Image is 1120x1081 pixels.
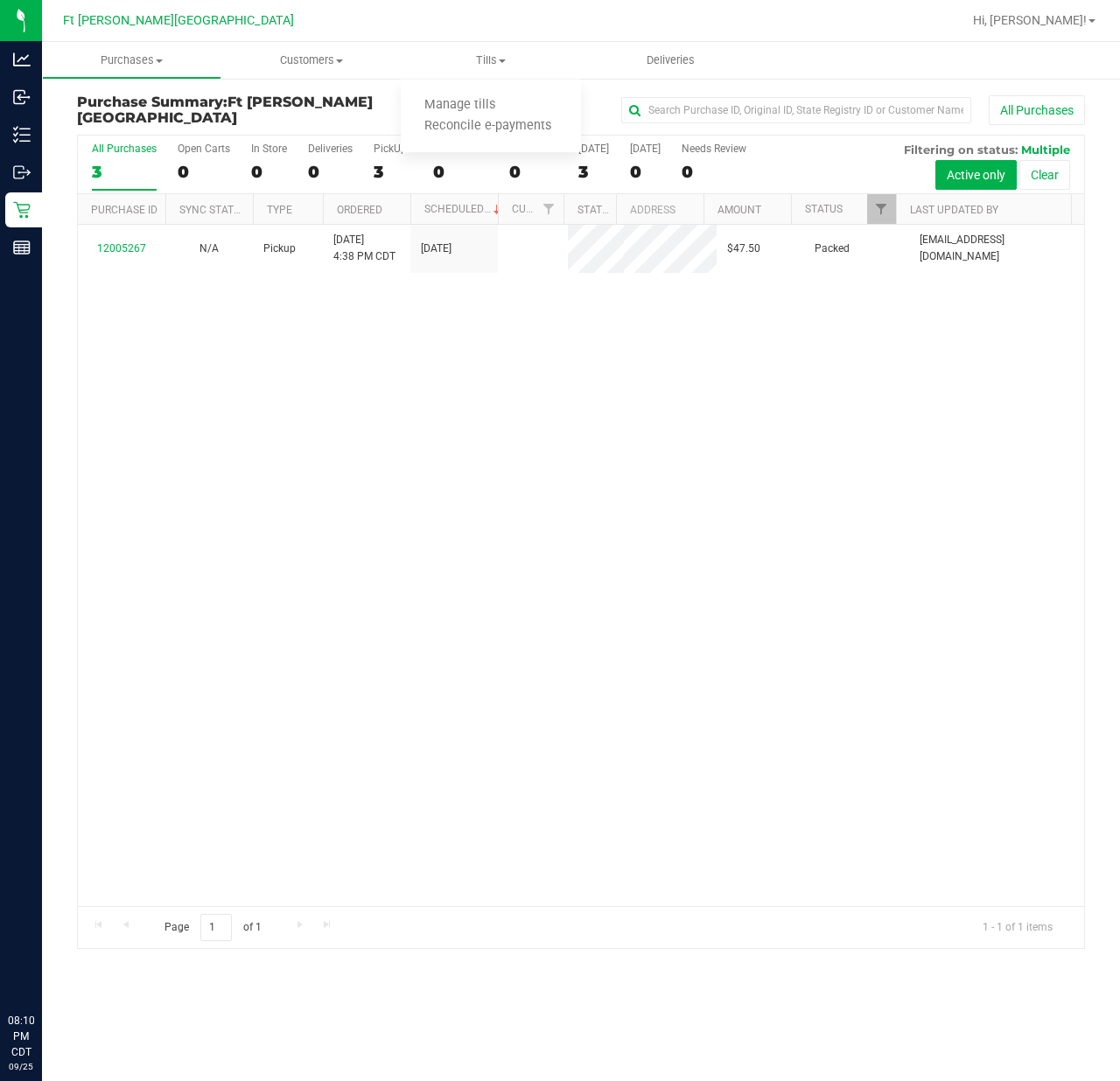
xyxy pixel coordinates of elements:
span: Purchases [43,52,220,68]
a: Status [805,203,843,215]
a: Deliveries [581,42,760,79]
span: Hi, [PERSON_NAME]! [973,13,1087,27]
div: Open Carts [178,143,230,155]
span: Reconcile e-payments [401,119,575,134]
div: In Store [251,143,287,155]
div: 0 [178,162,230,182]
span: [EMAIL_ADDRESS][DOMAIN_NAME] [920,232,1074,265]
div: 3 [578,162,609,182]
div: [DATE] [630,143,661,155]
a: Purchase ID [91,204,157,216]
a: Type [267,204,292,216]
p: 09/25 [8,1060,34,1073]
div: PickUps [374,143,412,155]
a: Sync Status [179,204,247,216]
span: Manage tills [401,98,519,113]
span: Tills [401,52,580,68]
h3: Purchase Summary: [77,94,413,125]
input: 1 [200,914,232,941]
span: Ft [PERSON_NAME][GEOGRAPHIC_DATA] [63,13,294,28]
div: Needs Review [682,143,746,155]
span: Ft [PERSON_NAME][GEOGRAPHIC_DATA] [77,94,373,126]
div: 0 [433,162,488,182]
a: 12005267 [97,242,146,255]
div: 0 [682,162,746,182]
a: Ordered [337,204,382,216]
div: Deliveries [308,143,353,155]
a: Tills Manage tills Reconcile e-payments [401,42,580,79]
span: [DATE] [421,241,451,257]
a: Amount [717,204,761,216]
span: Packed [815,241,850,257]
div: All Purchases [92,143,157,155]
a: Filter [867,194,896,224]
inline-svg: Analytics [13,51,31,68]
div: 0 [308,162,353,182]
a: Customer [512,203,566,215]
div: 0 [251,162,287,182]
div: 0 [630,162,661,182]
div: 3 [92,162,157,182]
inline-svg: Inbound [13,88,31,106]
inline-svg: Reports [13,239,31,256]
a: Last Updated By [910,204,998,216]
div: 3 [374,162,412,182]
inline-svg: Outbound [13,164,31,181]
p: 08:10 PM CDT [8,1013,34,1060]
th: Address [616,194,703,225]
input: Search Purchase ID, Original ID, State Registry ID or Customer Name... [621,97,971,123]
span: $47.50 [727,241,760,257]
button: All Purchases [989,95,1085,125]
div: 0 [509,162,557,182]
inline-svg: Inventory [13,126,31,143]
span: [DATE] 4:38 PM CDT [333,232,395,265]
a: Filter [535,194,563,224]
span: 1 - 1 of 1 items [969,914,1067,940]
span: Multiple [1021,143,1070,157]
span: Not Applicable [199,242,219,255]
span: Page of 1 [150,914,276,941]
span: Deliveries [623,52,718,68]
span: Filtering on status: [904,143,1018,157]
a: State Registry ID [577,204,669,216]
div: [DATE] [578,143,609,155]
button: Active only [935,160,1017,190]
a: Purchases [42,42,221,79]
span: Customers [222,52,400,68]
inline-svg: Retail [13,201,31,219]
span: Pickup [263,241,296,257]
button: Clear [1019,160,1070,190]
button: N/A [199,241,219,257]
iframe: Resource center [17,941,70,994]
a: Customers [221,42,401,79]
a: Scheduled [424,203,504,215]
